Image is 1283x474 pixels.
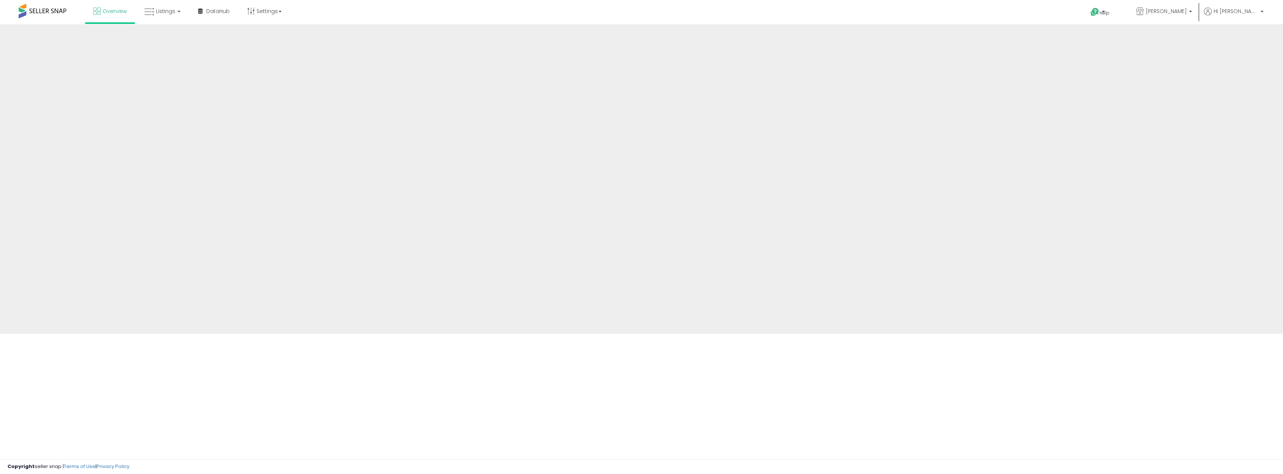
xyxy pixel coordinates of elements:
span: DataHub [206,7,230,15]
span: [PERSON_NAME] [1146,7,1187,15]
span: Hi [PERSON_NAME] [1214,7,1258,15]
a: Hi [PERSON_NAME] [1204,7,1264,24]
span: Help [1100,10,1110,16]
span: Listings [156,7,175,15]
a: Help [1085,2,1124,24]
i: Get Help [1090,7,1100,17]
span: Overview [103,7,127,15]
